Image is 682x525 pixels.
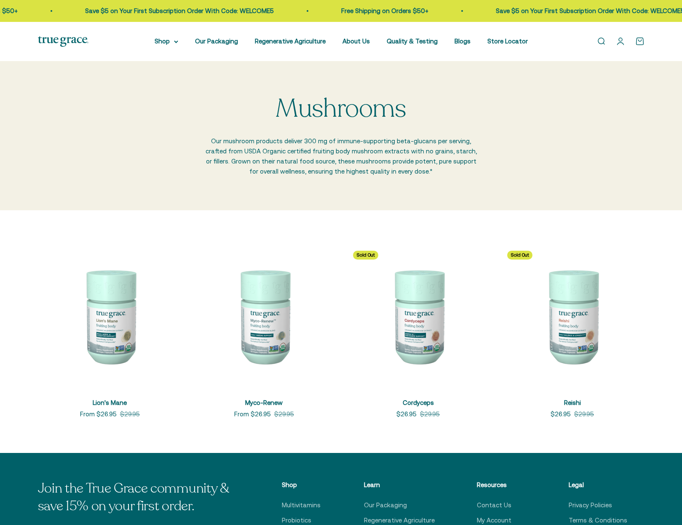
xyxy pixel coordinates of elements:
sale-price: From $26.95 [234,409,271,419]
a: Quality & Testing [387,37,438,45]
a: Our Packaging [364,500,407,510]
sale-price: $26.95 [551,409,571,419]
p: Shop [282,480,322,490]
a: Lion's Mane [93,399,127,406]
a: Contact Us [477,500,511,510]
p: Save $5 on Your First Subscription Order With Code: WELCOME5 [83,6,271,16]
img: Reishi Mushroom Supplements for Daily Balance & Longevity* 1 g daily supports healthy aging* Trad... [500,244,645,388]
a: Our Packaging [195,37,238,45]
summary: Shop [155,36,178,46]
a: Store Locator [487,37,528,45]
a: Free Shipping on Orders $50+ [339,7,426,14]
p: Save $5 on Your First Subscription Order With Code: WELCOME5 [493,6,682,16]
sale-price: From $26.95 [80,409,117,419]
a: Blogs [455,37,471,45]
img: Lion's Mane Mushroom Supplement for Brain, Nerve&Cognitive Support* 1 g daily supports brain heal... [38,244,182,388]
p: Join the True Grace community & save 15% on your first order. [38,480,240,515]
p: Mushrooms [275,95,407,123]
p: Legal [569,480,627,490]
compare-at-price: $29.95 [420,409,440,419]
img: Myco-RenewTM Blend Mushroom Supplements for Daily Immune Support* 1 g daily to support a healthy ... [192,244,336,388]
a: Cordyceps [403,399,434,406]
p: Our mushroom products deliver 300 mg of immune-supporting beta-glucans per serving, crafted from ... [204,136,478,177]
compare-at-price: $29.95 [120,409,140,419]
p: Learn [364,480,435,490]
a: About Us [342,37,370,45]
a: Multivitamins [282,500,321,510]
compare-at-price: $29.95 [574,409,594,419]
a: Myco-Renew [245,399,283,406]
a: Regenerative Agriculture [255,37,326,45]
sale-price: $26.95 [396,409,417,419]
a: Reishi [564,399,581,406]
p: Resources [477,480,527,490]
a: Privacy Policies [569,500,612,510]
img: Cordyceps Mushroom Supplement for Energy & Endurance Support* 1 g daily aids an active lifestyle ... [346,244,490,388]
compare-at-price: $29.95 [274,409,294,419]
